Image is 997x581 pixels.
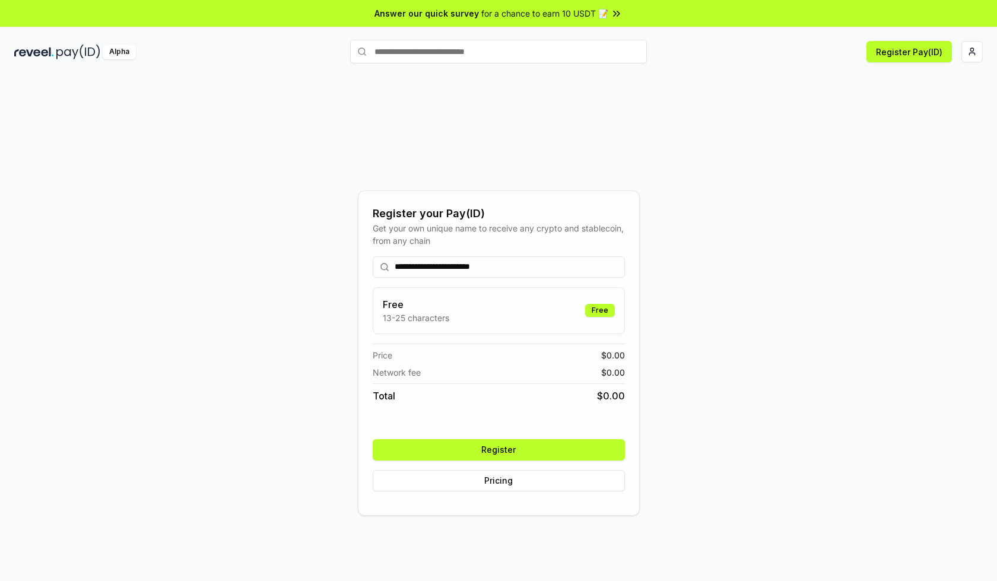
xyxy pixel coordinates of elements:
button: Register Pay(ID) [866,41,952,62]
span: $ 0.00 [601,366,625,379]
span: Price [373,349,392,361]
button: Pricing [373,470,625,491]
img: pay_id [56,45,100,59]
span: $ 0.00 [597,389,625,403]
span: for a chance to earn 10 USDT 📝 [481,7,608,20]
div: Register your Pay(ID) [373,205,625,222]
button: Register [373,439,625,461]
span: Total [373,389,395,403]
h3: Free [383,297,449,312]
span: $ 0.00 [601,349,625,361]
img: reveel_dark [14,45,54,59]
p: 13-25 characters [383,312,449,324]
div: Get your own unique name to receive any crypto and stablecoin, from any chain [373,222,625,247]
span: Answer our quick survey [374,7,479,20]
span: Network fee [373,366,421,379]
div: Free [585,304,615,317]
div: Alpha [103,45,136,59]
